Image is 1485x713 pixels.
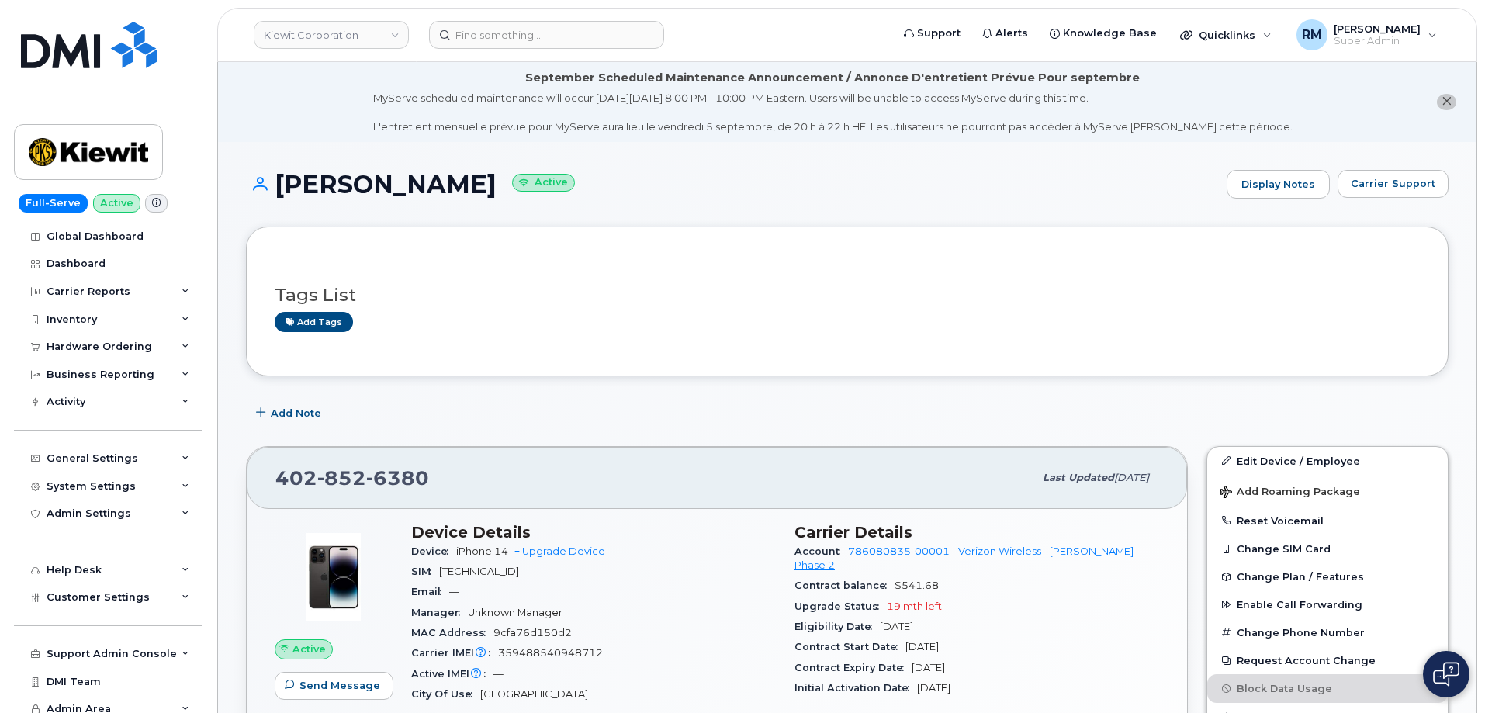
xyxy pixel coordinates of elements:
span: Add Note [271,406,321,421]
span: Last updated [1043,472,1114,483]
a: Add tags [275,312,353,331]
h3: Device Details [411,523,776,542]
span: 852 [317,466,366,490]
button: Add Roaming Package [1207,475,1448,507]
span: Contract balance [794,580,895,591]
button: Change SIM Card [1207,535,1448,562]
div: MyServe scheduled maintenance will occur [DATE][DATE] 8:00 PM - 10:00 PM Eastern. Users will be u... [373,91,1293,134]
span: Email [411,586,449,597]
span: [DATE] [912,662,945,673]
span: Send Message [299,678,380,693]
span: Device [411,545,456,557]
button: Request Account Change [1207,646,1448,674]
span: Unknown Manager [468,607,562,618]
button: Change Plan / Features [1207,562,1448,590]
span: MAC Address [411,627,493,639]
span: Contract Expiry Date [794,662,912,673]
span: [DATE] [917,682,950,694]
button: Block Data Usage [1207,674,1448,702]
span: [DATE] [1114,472,1149,483]
h3: Carrier Details [794,523,1159,542]
span: SIM [411,566,439,577]
span: Contract Start Date [794,641,905,652]
span: Active [292,642,326,656]
span: [TECHNICAL_ID] [439,566,519,577]
span: — [493,668,504,680]
span: 9cfa76d150d2 [493,627,572,639]
span: Eligibility Date [794,621,880,632]
span: [DATE] [905,641,939,652]
button: Add Note [246,400,334,427]
span: Enable Call Forwarding [1237,599,1362,611]
span: Carrier IMEI [411,647,498,659]
button: Change Phone Number [1207,618,1448,646]
span: $541.68 [895,580,939,591]
span: [DATE] [880,621,913,632]
span: Change Plan / Features [1237,571,1364,583]
h1: [PERSON_NAME] [246,171,1219,198]
button: Carrier Support [1338,170,1449,198]
span: Account [794,545,848,557]
span: 359488540948712 [498,647,603,659]
div: September Scheduled Maintenance Announcement / Annonce D'entretient Prévue Pour septembre [525,70,1140,86]
img: image20231002-3703462-njx0qo.jpeg [287,531,380,624]
span: Upgrade Status [794,601,887,612]
span: Carrier Support [1351,176,1435,191]
span: [GEOGRAPHIC_DATA] [480,688,588,700]
a: Edit Device / Employee [1207,447,1448,475]
span: 19 mth left [887,601,942,612]
button: Send Message [275,672,393,700]
a: 786080835-00001 - Verizon Wireless - [PERSON_NAME] Phase 2 [794,545,1134,571]
a: + Upgrade Device [514,545,605,557]
button: Enable Call Forwarding [1207,590,1448,618]
span: Initial Activation Date [794,682,917,694]
span: iPhone 14 [456,545,508,557]
span: 402 [275,466,429,490]
span: Add Roaming Package [1220,486,1360,500]
span: City Of Use [411,688,480,700]
img: Open chat [1433,662,1459,687]
small: Active [512,174,575,192]
span: Active IMEI [411,668,493,680]
button: close notification [1437,94,1456,110]
a: Display Notes [1227,170,1330,199]
span: — [449,586,459,597]
span: 6380 [366,466,429,490]
span: Manager [411,607,468,618]
button: Reset Voicemail [1207,507,1448,535]
h3: Tags List [275,286,1420,305]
